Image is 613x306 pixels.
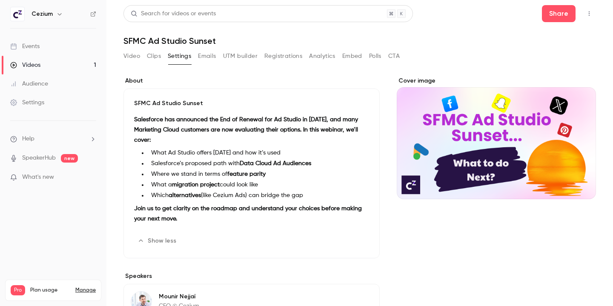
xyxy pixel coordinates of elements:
[30,287,70,294] span: Plan usage
[123,36,596,46] h1: SFMC Ad Studio Sunset
[542,5,576,22] button: Share
[11,7,24,21] img: Cezium
[10,42,40,51] div: Events
[198,49,216,63] button: Emails
[582,7,596,20] button: Top Bar Actions
[388,49,400,63] button: CTA
[148,170,369,179] li: Where we stand in terms of
[11,285,25,295] span: Pro
[123,272,380,280] label: Speakers
[397,77,596,199] section: Cover image
[223,49,258,63] button: UTM builder
[61,154,78,163] span: new
[22,134,34,143] span: Help
[148,180,369,189] li: What a could look like
[264,49,302,63] button: Registrations
[169,192,201,198] strong: alternatives
[240,160,311,166] strong: Data Cloud Ad Audiences
[148,159,369,168] li: Salesforce’s proposed path with
[148,149,369,157] li: What Ad Studio offers [DATE] and how it’s used
[134,234,181,248] button: Show less
[134,117,358,143] strong: Salesforce has announced the End of Renewal for Ad Studio in [DATE], and many Marketing Cloud cus...
[10,98,44,107] div: Settings
[32,10,53,18] h6: Cezium
[227,171,266,177] strong: feature parity
[369,49,381,63] button: Polls
[134,206,362,222] strong: Join us to get clarity on the roadmap and understand your choices before making your next move.
[309,49,335,63] button: Analytics
[22,173,54,182] span: What's new
[172,182,220,188] strong: migration project
[10,80,48,88] div: Audience
[10,61,40,69] div: Videos
[134,99,369,108] p: SFMC Ad Studio Sunset
[168,49,191,63] button: Settings
[397,77,596,85] label: Cover image
[148,191,369,200] li: Which (like Cezium Ads) can bridge the gap
[131,9,216,18] div: Search for videos or events
[147,49,161,63] button: Clips
[22,154,56,163] a: SpeakerHub
[123,77,380,85] label: About
[123,49,140,63] button: Video
[342,49,362,63] button: Embed
[10,134,96,143] li: help-dropdown-opener
[159,292,324,301] p: Mounir Nejjaï
[75,287,96,294] a: Manage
